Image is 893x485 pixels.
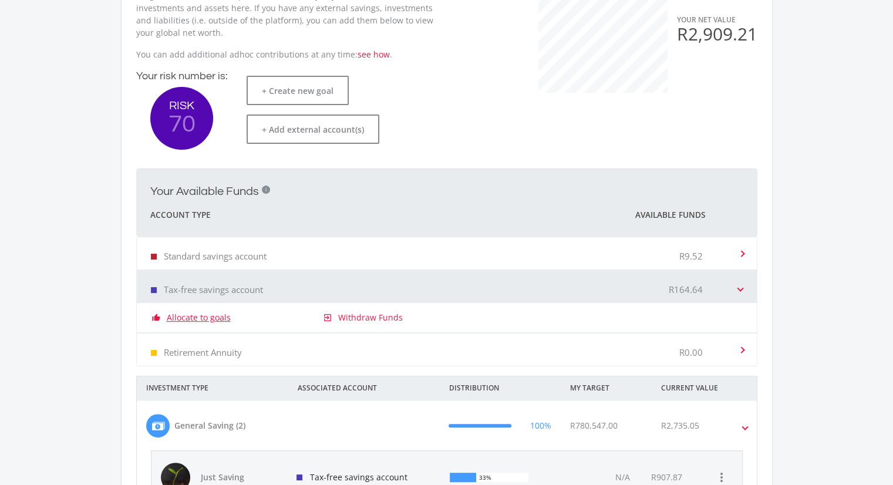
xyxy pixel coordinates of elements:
p: R9.52 [679,250,703,262]
div: Your Available Funds i Account Type Available Funds [136,237,757,366]
span: R2,909.21 [677,22,757,46]
p: You can add additional adhoc contributions at any time: . [136,48,435,60]
div: Tax-free savings account R164.64 [137,303,757,332]
div: ASSOCIATED ACCOUNT [288,376,440,400]
mat-expansion-panel-header: Retirement Annuity R0.00 [137,334,757,366]
div: MY TARGET [561,376,652,400]
p: Standard savings account [164,250,267,262]
button: + Create new goal [247,76,349,105]
div: 33% [476,471,491,483]
span: Available Funds [635,209,705,221]
span: YOUR NET VALUE [677,15,736,25]
span: R780,547.00 [570,420,618,431]
span: 70 [150,112,213,137]
a: see how [358,49,390,60]
mat-expansion-panel-header: Tax-free savings account R164.64 [137,271,757,303]
span: Account Type [150,208,211,222]
p: Tax-free savings account [164,284,263,295]
i: thumb_up_alt [146,313,167,322]
a: Withdraw Funds [338,312,403,324]
div: General Saving (2) [174,419,245,432]
div: INVESTMENT TYPE [137,376,288,400]
p: Retirement Annuity [164,346,242,358]
h4: Your risk number is: [136,70,228,83]
mat-expansion-panel-header: General Saving (2) 100% R780,547.00 R2,735.05 [137,400,757,450]
p: R164.64 [669,284,703,295]
mat-expansion-panel-header: Your Available Funds i Account Type Available Funds [136,169,757,237]
i: exit_to_app [317,313,338,322]
div: CURRENT VALUE [652,376,773,400]
button: RISK 70 [150,87,213,150]
p: R0.00 [679,346,703,358]
button: + Add external account(s) [247,114,379,144]
div: i [262,186,270,194]
h2: Your Available Funds [150,184,259,198]
a: Allocate to goals [167,312,231,324]
mat-expansion-panel-header: Standard savings account R9.52 [137,237,757,270]
div: DISTRIBUTION [440,376,561,400]
i: more_vert [715,470,729,484]
span: RISK [150,100,213,112]
div: R2,735.05 [661,419,699,432]
div: 100% [530,419,551,432]
span: N/A [615,471,629,483]
div: R907.87 [651,471,682,483]
span: Just Saving [201,471,283,483]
